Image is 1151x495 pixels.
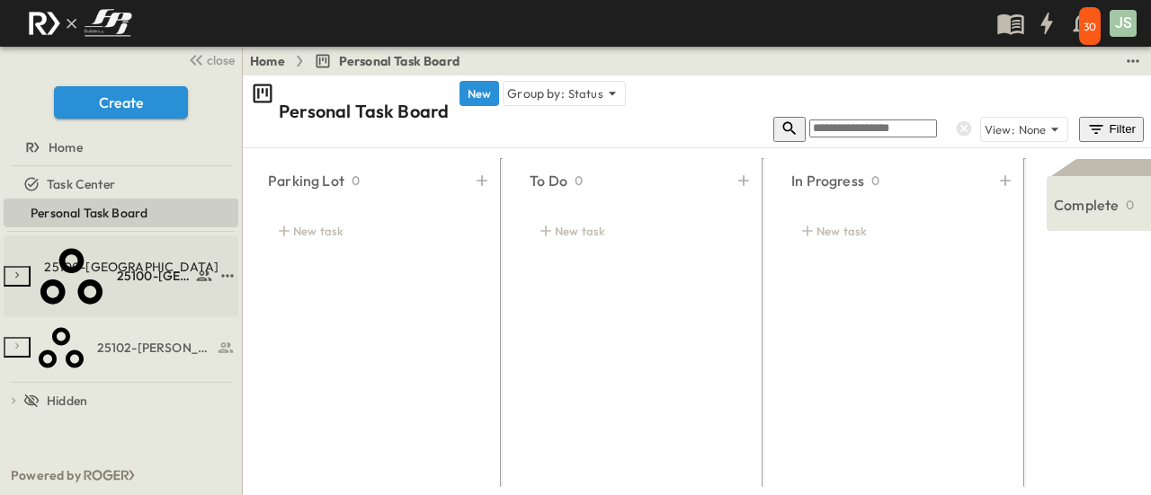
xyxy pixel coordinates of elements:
a: Home [250,52,285,70]
img: c8d7d1ed905e502e8f77bf7063faec64e13b34fdb1f2bdd94b0e311fc34f8000.png [22,4,138,42]
nav: breadcrumbs [250,52,470,70]
p: Parking Lot [268,170,344,191]
button: Filter [1079,117,1144,142]
p: 0 [575,172,583,190]
p: Personal Task Board [279,99,449,124]
div: 25100-[GEOGRAPHIC_DATA] [44,258,219,276]
p: 30 [1084,20,1096,34]
span: Home [49,138,83,156]
a: Home [4,135,235,160]
span: 25102-Christ The Redeemer Anglican Church [97,339,213,357]
button: close [181,47,238,72]
div: New task [791,218,996,243]
p: Complete [1054,194,1119,216]
p: 0 [1126,196,1134,214]
p: None [1019,120,1047,138]
p: To Do [530,170,567,191]
a: 25100-Vanguard Prep School [34,235,213,317]
button: JS [1108,8,1138,39]
span: Personal Task Board [31,204,147,222]
p: 0 [871,172,879,190]
p: In Progress [791,170,864,191]
div: Filter [1086,119,1137,139]
span: Personal Task Board [339,52,460,70]
div: New task [268,218,473,243]
a: Task Center [4,172,235,197]
div: Personal Task Boardtest [4,199,238,227]
p: 0 [352,172,360,190]
button: test [1122,50,1144,72]
span: close [207,51,235,69]
a: Personal Task Board [314,52,460,70]
p: View: [985,121,1015,138]
span: 25100-Vanguard Prep School [117,267,191,285]
button: test [217,265,238,287]
p: Status [568,84,603,102]
div: 25100-Vanguard Prep Schooltest [4,235,238,317]
a: Personal Task Board [4,200,235,225]
button: Create [54,86,188,119]
div: New task [530,218,735,243]
p: Group by: [507,84,565,102]
span: Hidden [47,392,87,410]
button: New [460,81,499,106]
a: 25102-Christ The Redeemer Anglican Church [34,317,235,379]
div: JS [1110,10,1137,37]
div: 25102-Christ The Redeemer Anglican Churchtest [4,317,238,379]
span: Task Center [47,175,115,193]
